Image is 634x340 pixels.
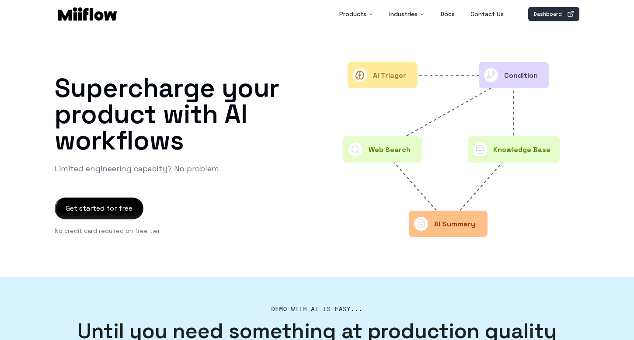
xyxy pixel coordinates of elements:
[55,226,160,235] p: No credit card required on free tier
[58,7,117,21] img: Logo
[332,5,511,23] nav: Main
[55,7,120,21] a: Logo
[434,219,475,229] text: AI Summary
[369,145,411,154] text: Web Search
[463,5,511,23] a: Contact Us
[55,161,221,177] p: Limited engineering capacity? No problem.
[493,145,550,154] text: Knowledge Base
[55,198,143,219] button: Get started for free
[433,5,462,23] a: Docs
[528,7,579,21] a: Dashboard
[373,71,406,80] text: AI Triager
[332,5,380,23] button: Products
[504,71,538,80] text: Condition
[44,305,590,314] h2: Demo with AI is easy...
[382,5,432,23] button: Industries
[55,75,317,154] h1: Supercharge your product with AI workflows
